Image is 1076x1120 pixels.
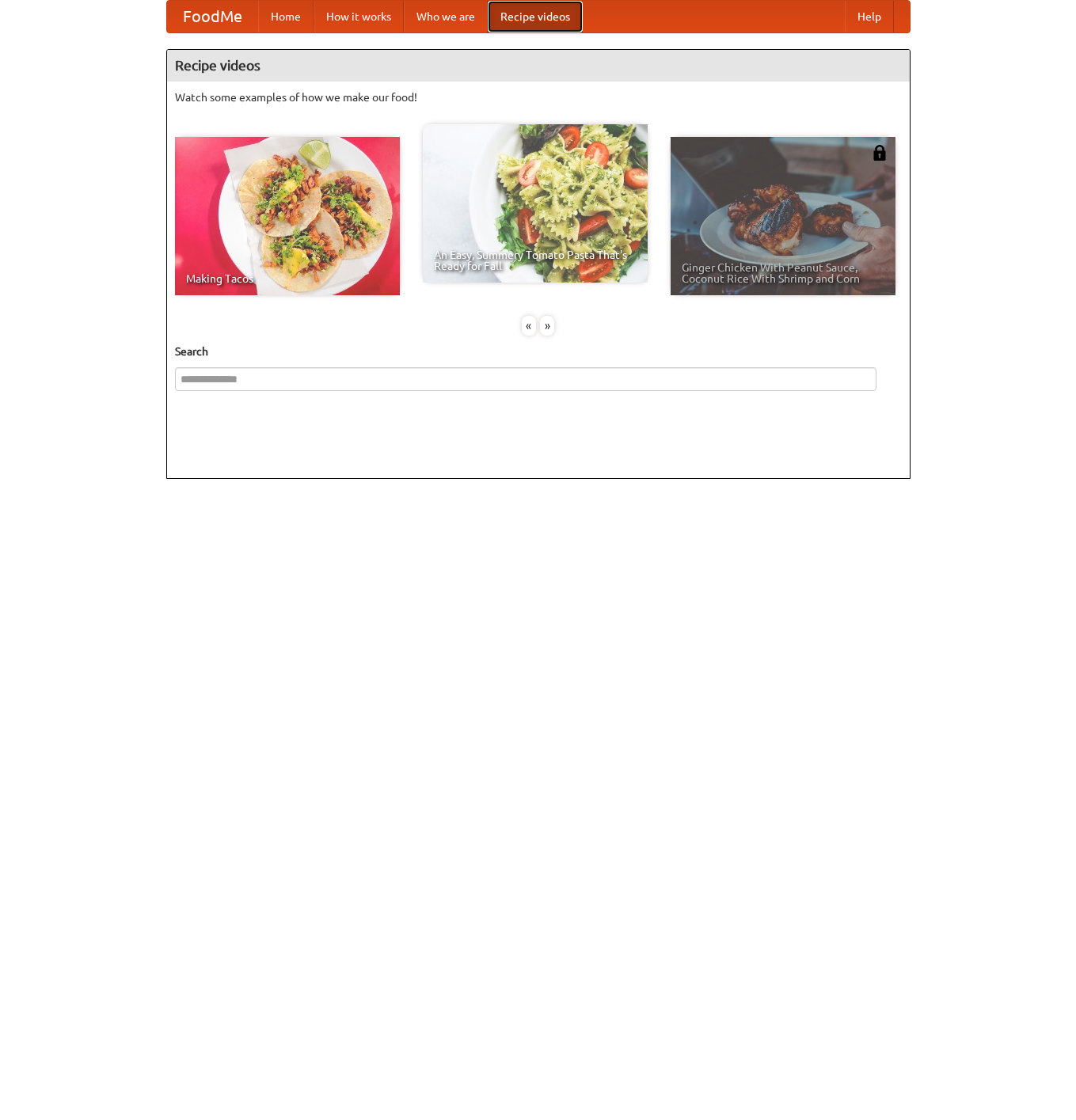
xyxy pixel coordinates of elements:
div: « [522,316,536,336]
span: An Easy, Summery Tomato Pasta That's Ready for Fall [434,249,637,271]
a: Recipe videos [488,1,583,32]
a: How it works [314,1,404,32]
h4: Recipe videos [167,50,910,82]
a: Making Tacos [175,137,400,295]
p: Watch some examples of how we make our food! [175,89,902,105]
h5: Search [175,344,902,359]
span: Making Tacos [186,273,389,284]
a: Home [258,1,314,32]
a: FoodMe [167,1,258,32]
a: Help [845,1,894,32]
a: Who we are [404,1,488,32]
a: An Easy, Summery Tomato Pasta That's Ready for Fall [423,124,648,283]
div: » [540,316,554,336]
img: 483408.png [872,145,888,161]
